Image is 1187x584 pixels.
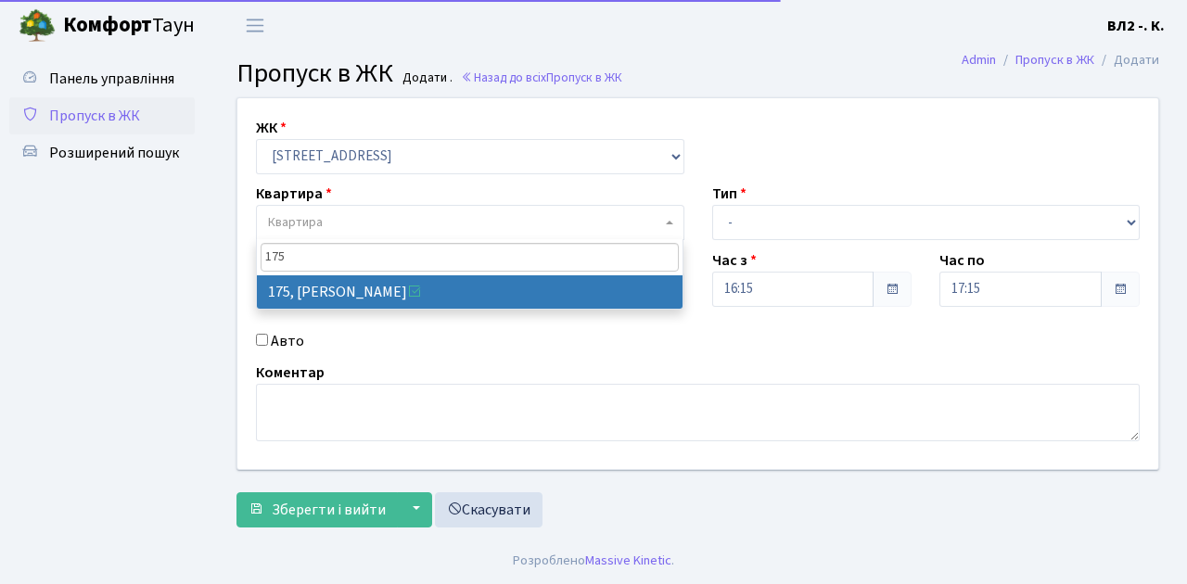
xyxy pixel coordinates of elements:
[63,10,152,40] b: Комфорт
[435,492,542,527] a: Скасувати
[49,143,179,163] span: Розширений пошук
[1107,16,1165,36] b: ВЛ2 -. К.
[272,500,386,520] span: Зберегти і вийти
[232,10,278,41] button: Переключити навігацію
[49,106,140,126] span: Пропуск в ЖК
[268,213,323,232] span: Квартира
[939,249,985,272] label: Час по
[236,492,398,527] button: Зберегти і вийти
[962,50,996,70] a: Admin
[256,183,332,205] label: Квартира
[712,183,747,205] label: Тип
[63,10,195,42] span: Таун
[513,551,674,571] div: Розроблено .
[585,551,671,570] a: Massive Kinetic
[271,330,304,352] label: Авто
[1094,50,1159,70] li: Додати
[257,275,683,309] li: 175, [PERSON_NAME]
[256,117,287,139] label: ЖК
[9,134,195,171] a: Розширений пошук
[399,70,453,86] small: Додати .
[1015,50,1094,70] a: Пропуск в ЖК
[1107,15,1165,37] a: ВЛ2 -. К.
[236,55,393,92] span: Пропуск в ЖК
[712,249,757,272] label: Час з
[9,60,195,97] a: Панель управління
[49,69,174,89] span: Панель управління
[19,7,56,44] img: logo.png
[934,41,1187,80] nav: breadcrumb
[546,69,622,86] span: Пропуск в ЖК
[9,97,195,134] a: Пропуск в ЖК
[256,362,325,384] label: Коментар
[461,69,622,86] a: Назад до всіхПропуск в ЖК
